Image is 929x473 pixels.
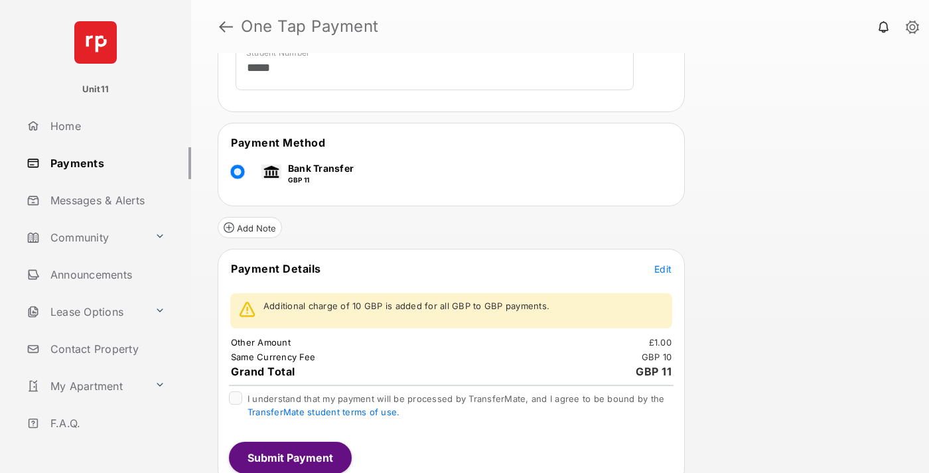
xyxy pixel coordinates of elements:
img: bank.png [261,165,281,179]
span: Payment Details [231,262,321,275]
span: Edit [654,263,672,275]
td: Same Currency Fee [230,351,316,363]
a: Announcements [21,259,191,291]
a: Community [21,222,149,253]
a: TransferMate student terms of use. [248,407,399,417]
strong: One Tap Payment [241,19,379,34]
a: Messages & Alerts [21,184,191,216]
a: F.A.Q. [21,407,191,439]
a: Home [21,110,191,142]
a: Payments [21,147,191,179]
p: GBP 11 [288,175,354,185]
td: £1.00 [648,336,672,348]
span: Payment Method [231,136,325,149]
p: Bank Transfer [288,161,354,175]
p: Unit11 [82,83,109,96]
button: Edit [654,262,672,275]
a: My Apartment [21,370,149,402]
a: Lease Options [21,296,149,328]
span: GBP 11 [636,365,672,378]
td: Other Amount [230,336,291,348]
p: Additional charge of 10 GBP is added for all GBP to GBP payments. [263,300,549,313]
span: I understand that my payment will be processed by TransferMate, and I agree to be bound by the [248,393,664,417]
button: Add Note [218,217,282,238]
a: Contact Property [21,333,191,365]
span: Grand Total [231,365,295,378]
img: svg+xml;base64,PHN2ZyB4bWxucz0iaHR0cDovL3d3dy53My5vcmcvMjAwMC9zdmciIHdpZHRoPSI2NCIgaGVpZ2h0PSI2NC... [74,21,117,64]
td: GBP 10 [641,351,673,363]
